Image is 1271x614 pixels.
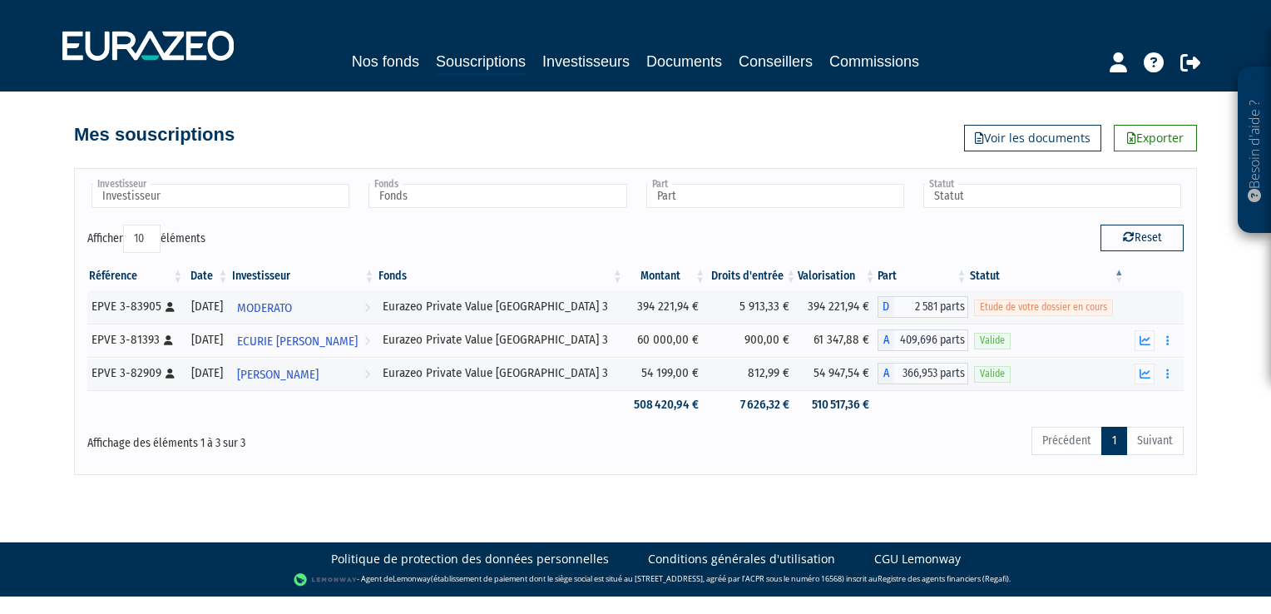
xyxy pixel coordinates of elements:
[878,363,894,384] span: A
[739,50,813,73] a: Conseillers
[383,364,619,382] div: Eurazeo Private Value [GEOGRAPHIC_DATA] 3
[190,364,224,382] div: [DATE]
[625,290,707,324] td: 394 221,94 €
[62,31,234,61] img: 1732889491-logotype_eurazeo_blanc_rvb.png
[878,329,969,351] div: A - Eurazeo Private Value Europe 3
[798,324,877,357] td: 61 347,88 €
[798,262,877,290] th: Valorisation: activer pour trier la colonne par ordre croissant
[230,357,377,390] a: [PERSON_NAME]
[894,296,969,318] span: 2 581 parts
[190,331,224,349] div: [DATE]
[237,359,319,390] span: [PERSON_NAME]
[707,262,798,290] th: Droits d'entrée: activer pour trier la colonne par ordre croissant
[894,363,969,384] span: 366,953 parts
[798,290,877,324] td: 394 221,94 €
[1114,125,1197,151] a: Exporter
[707,290,798,324] td: 5 913,33 €
[646,50,722,73] a: Documents
[87,262,185,290] th: Référence : activer pour trier la colonne par ordre croissant
[878,363,969,384] div: A - Eurazeo Private Value Europe 3
[364,293,370,324] i: Voir l'investisseur
[968,262,1125,290] th: Statut : activer pour trier la colonne par ordre d&eacute;croissant
[1101,427,1127,455] a: 1
[707,357,798,390] td: 812,99 €
[91,331,179,349] div: EPVE 3-81393
[364,326,370,357] i: Voir l'investisseur
[294,572,358,588] img: logo-lemonway.png
[974,333,1011,349] span: Valide
[237,326,358,357] span: ECURIE [PERSON_NAME]
[798,390,877,419] td: 510 517,36 €
[17,572,1254,588] div: - Agent de (établissement de paiement dont le siège social est situé au [STREET_ADDRESS], agréé p...
[625,390,707,419] td: 508 420,94 €
[331,551,609,567] a: Politique de protection des données personnelles
[166,369,175,379] i: [Français] Personne physique
[74,125,235,145] h4: Mes souscriptions
[798,357,877,390] td: 54 947,54 €
[164,335,173,345] i: [Français] Personne physique
[436,50,526,76] a: Souscriptions
[377,262,625,290] th: Fonds: activer pour trier la colonne par ordre croissant
[185,262,230,290] th: Date: activer pour trier la colonne par ordre croissant
[230,324,377,357] a: ECURIE [PERSON_NAME]
[190,298,224,315] div: [DATE]
[91,364,179,382] div: EPVE 3-82909
[230,290,377,324] a: MODERATO
[874,551,961,567] a: CGU Lemonway
[974,366,1011,382] span: Valide
[364,359,370,390] i: Voir l'investisseur
[237,293,292,324] span: MODERATO
[878,329,894,351] span: A
[91,298,179,315] div: EPVE 3-83905
[393,573,431,584] a: Lemonway
[878,296,894,318] span: D
[383,331,619,349] div: Eurazeo Private Value [GEOGRAPHIC_DATA] 3
[894,329,969,351] span: 409,696 parts
[878,573,1009,584] a: Registre des agents financiers (Regafi)
[974,300,1113,315] span: Etude de votre dossier en cours
[878,296,969,318] div: D - Eurazeo Private Value Europe 3
[166,302,175,312] i: [Français] Personne physique
[383,298,619,315] div: Eurazeo Private Value [GEOGRAPHIC_DATA] 3
[707,390,798,419] td: 7 626,32 €
[1100,225,1184,251] button: Reset
[123,225,161,253] select: Afficheréléments
[230,262,377,290] th: Investisseur: activer pour trier la colonne par ordre croissant
[352,50,419,73] a: Nos fonds
[625,324,707,357] td: 60 000,00 €
[542,50,630,73] a: Investisseurs
[87,225,205,253] label: Afficher éléments
[829,50,919,73] a: Commissions
[878,262,969,290] th: Part: activer pour trier la colonne par ordre croissant
[1245,76,1264,225] p: Besoin d'aide ?
[87,425,530,452] div: Affichage des éléments 1 à 3 sur 3
[707,324,798,357] td: 900,00 €
[625,262,707,290] th: Montant: activer pour trier la colonne par ordre croissant
[648,551,835,567] a: Conditions générales d'utilisation
[625,357,707,390] td: 54 199,00 €
[964,125,1101,151] a: Voir les documents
